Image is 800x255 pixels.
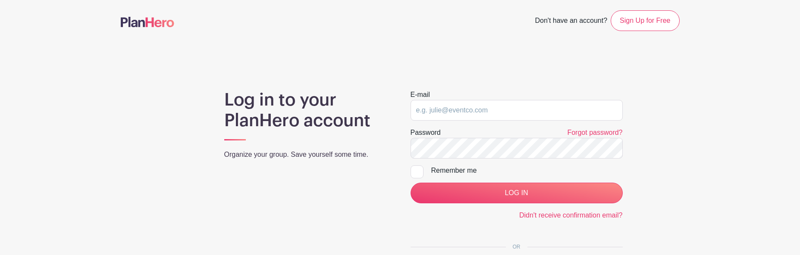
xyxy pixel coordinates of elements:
[519,211,623,219] a: Didn't receive confirmation email?
[224,149,390,160] p: Organize your group. Save yourself some time.
[411,127,441,138] label: Password
[431,165,623,176] div: Remember me
[535,12,607,31] span: Don't have an account?
[411,183,623,203] input: LOG IN
[411,100,623,121] input: e.g. julie@eventco.com
[506,244,527,250] span: OR
[567,129,622,136] a: Forgot password?
[611,10,679,31] a: Sign Up for Free
[411,90,430,100] label: E-mail
[224,90,390,131] h1: Log in to your PlanHero account
[121,17,174,27] img: logo-507f7623f17ff9eddc593b1ce0a138ce2505c220e1c5a4e2b4648c50719b7d32.svg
